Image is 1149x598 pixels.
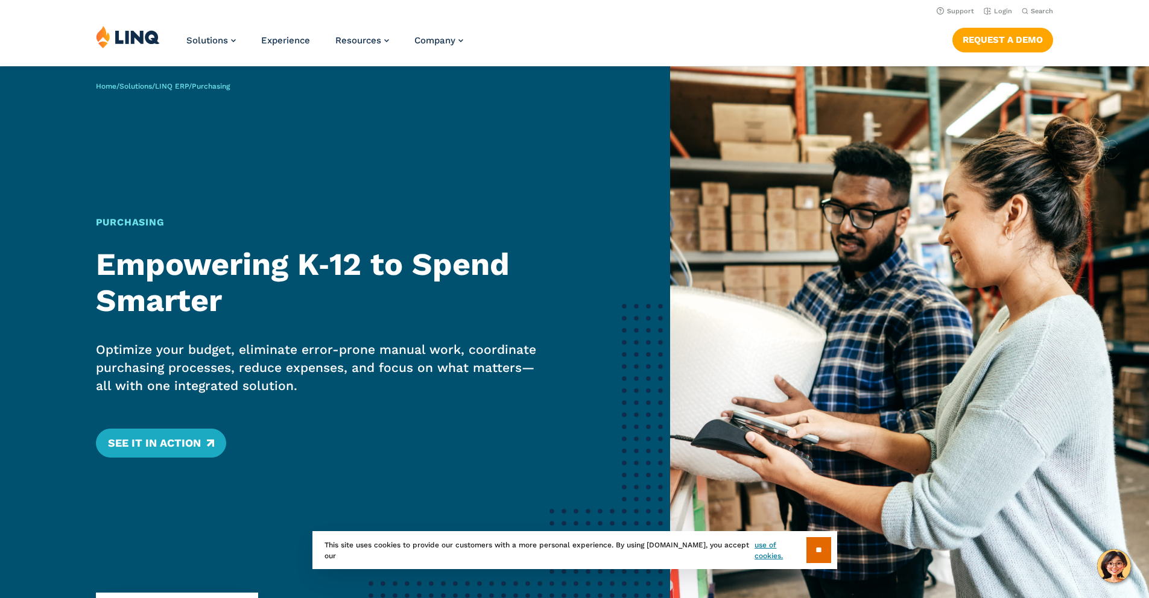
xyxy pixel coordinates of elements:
[186,25,463,65] nav: Primary Navigation
[952,28,1053,52] a: Request a Demo
[755,540,806,561] a: use of cookies.
[335,35,389,46] a: Resources
[96,341,549,395] p: Optimize your budget, eliminate error-prone manual work, coordinate purchasing processes, reduce ...
[186,35,236,46] a: Solutions
[186,35,228,46] span: Solutions
[937,7,974,15] a: Support
[261,35,310,46] a: Experience
[335,35,381,46] span: Resources
[96,25,160,48] img: LINQ | K‑12 Software
[414,35,463,46] a: Company
[96,246,510,319] strong: Empowering K‑12 to Spend Smarter
[952,25,1053,52] nav: Button Navigation
[96,82,230,90] span: / / /
[414,35,455,46] span: Company
[1097,549,1131,583] button: Hello, have a question? Let’s chat.
[119,82,152,90] a: Solutions
[1031,7,1053,15] span: Search
[984,7,1012,15] a: Login
[96,429,226,458] a: See it in Action
[1022,7,1053,16] button: Open Search Bar
[312,531,837,569] div: This site uses cookies to provide our customers with a more personal experience. By using [DOMAIN...
[96,215,549,230] h1: Purchasing
[192,82,230,90] span: Purchasing
[96,82,116,90] a: Home
[155,82,189,90] a: LINQ ERP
